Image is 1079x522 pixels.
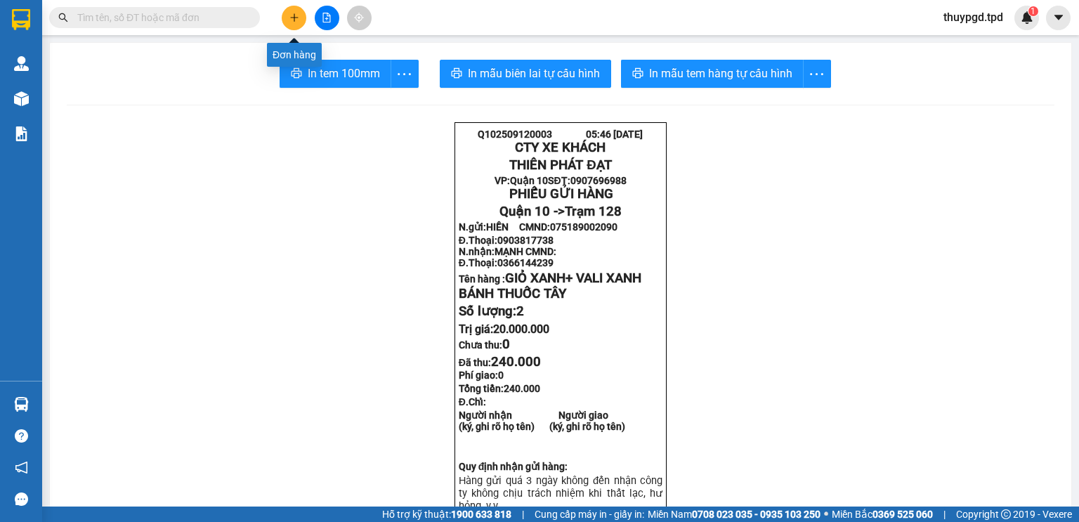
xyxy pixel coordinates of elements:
sup: 1 [1028,6,1038,16]
span: HIỀN CMND: [486,221,617,233]
span: [DATE] [613,129,643,140]
span: printer [451,67,462,81]
strong: Đ.Thoại: [459,257,554,268]
span: copyright [1001,509,1011,519]
strong: Người nhận Người giao [459,410,608,421]
img: warehouse-icon [14,397,29,412]
span: message [15,492,28,506]
strong: (ký, ghi rõ họ tên) (ký, ghi rõ họ tên) [459,421,625,432]
span: 0907696988 [570,175,627,186]
span: 0 [498,370,504,381]
span: Đ.Chỉ: [459,396,486,407]
strong: Tên hàng : [459,273,641,300]
span: 05:46 [586,129,611,140]
strong: Đã thu: [459,357,541,368]
div: 075189002090 [12,65,113,82]
span: CR : [11,92,32,107]
strong: CTY XE KHÁCH [515,140,606,155]
img: solution-icon [14,126,29,141]
div: Trạm 128 [123,12,211,46]
img: icon-new-feature [1021,11,1033,24]
button: caret-down [1046,6,1071,30]
span: Cung cấp máy in - giấy in: [535,507,644,522]
span: | [943,507,946,522]
span: aim [354,13,364,22]
span: search [58,13,68,22]
span: 240.000 [504,383,540,394]
span: Tổng tiền: [459,383,540,394]
span: Q102509120003 [478,129,552,140]
span: thuypgd.tpd [932,8,1014,26]
div: MẠNH [123,46,211,63]
strong: N.gửi: [459,221,617,233]
strong: Phí giao: [459,370,504,381]
span: PHIẾU GỬI HÀNG [509,186,613,202]
span: 075189002090 [550,221,617,233]
span: 240.000 [491,354,541,370]
span: ⚪️ [824,511,828,517]
span: Trị giá: [459,322,549,336]
img: warehouse-icon [14,91,29,106]
span: 1 [1031,6,1035,16]
div: HIỀN [12,29,113,46]
span: caret-down [1052,11,1065,24]
span: MẠNH CMND: [495,246,556,257]
img: warehouse-icon [14,56,29,71]
span: Hỗ trợ kỹ thuật: [382,507,511,522]
span: Số lượng: [459,304,524,319]
div: 240.000 [11,91,115,107]
span: notification [15,461,28,474]
button: plus [282,6,306,30]
span: more [804,65,830,83]
strong: Chưa thu: [459,339,510,351]
span: Trạm 128 [565,204,622,219]
button: file-add [315,6,339,30]
strong: N.nhận: [459,246,556,257]
span: In mẫu biên lai tự cấu hình [468,65,600,82]
span: 2 [516,304,524,319]
span: Hàng gửi quá 3 ngày không đến nhận công ty không chịu trách nhiệm khi thất lạc, hư hỏn... [459,474,662,512]
span: 0366144239 [497,257,554,268]
strong: VP: SĐT: [495,175,626,186]
span: GIỎ XANH+ VALI XANH BÁNH THUỐC TÂY [459,270,641,301]
button: more [803,60,831,88]
span: Nhận: [123,13,157,28]
span: file-add [322,13,332,22]
span: Quận 10 -> [499,204,622,219]
strong: 0369 525 060 [872,509,933,520]
span: printer [291,67,302,81]
strong: 1900 633 818 [451,509,511,520]
span: question-circle [15,429,28,443]
strong: Đ.Thoại: [459,235,554,246]
button: more [391,60,419,88]
div: Quận 10 [12,12,113,29]
button: printerIn mẫu biên lai tự cấu hình [440,60,611,88]
button: printerIn mẫu tem hàng tự cấu hình [621,60,804,88]
span: more [391,65,418,83]
span: 0903817738 [497,235,554,246]
span: printer [632,67,643,81]
strong: THIÊN PHÁT ĐẠT [509,157,611,173]
span: Quận 10 [510,175,548,186]
button: aim [347,6,372,30]
span: Miền Nam [648,507,820,522]
strong: 0708 023 035 - 0935 103 250 [692,509,820,520]
span: In tem 100mm [308,65,380,82]
button: printerIn tem 100mm [280,60,391,88]
img: logo-vxr [12,9,30,30]
span: Gửi: [12,13,34,28]
span: 20.000.000 [493,322,549,336]
input: Tìm tên, số ĐT hoặc mã đơn [77,10,243,25]
strong: Quy định nhận gửi hàng: [459,461,568,472]
span: Miền Bắc [832,507,933,522]
span: 0 [502,337,510,352]
span: | [522,507,524,522]
span: In mẫu tem hàng tự cấu hình [649,65,792,82]
span: plus [289,13,299,22]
